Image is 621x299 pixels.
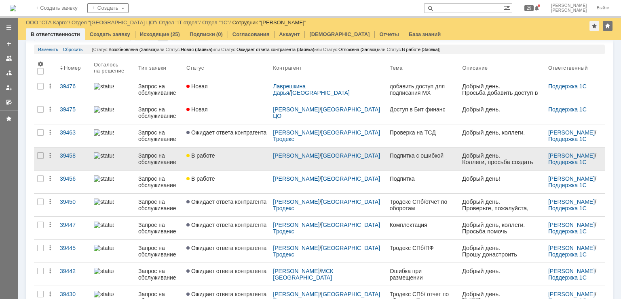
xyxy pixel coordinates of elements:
[548,106,587,113] a: Поддержка 1С
[135,217,183,239] a: Запрос на обслуживание
[138,222,180,235] div: Запрос на обслуживание
[5,246,10,252] span: ru
[8,81,38,87] span: 159148797
[186,83,208,90] span: Новая
[548,291,595,297] a: [PERSON_NAME]
[3,77,33,84] span: 158374463
[11,147,13,154] span: -
[548,199,602,211] div: /
[202,19,229,26] a: Отдел "1С"
[548,222,602,235] div: /
[13,252,42,259] span: TotalGroup
[548,245,595,251] a: [PERSON_NAME]
[2,66,15,79] a: Заявки в моей ответственности
[8,64,38,70] span: 157735847
[13,147,42,154] span: TotalGroup
[548,268,595,274] a: [PERSON_NAME]
[3,108,64,115] span: ООО «СМАРТЛИНК»
[186,175,215,182] span: В работе
[3,120,33,126] span: 158765989
[270,58,386,78] th: Контрагент
[3,143,5,149] span: .
[57,147,91,170] a: 39458
[551,8,587,13] span: [PERSON_NAME]
[186,129,266,136] span: Ожидает ответа контрагента
[26,19,72,26] div: /
[186,199,266,205] span: Ожидает ответа контрагента
[51,239,53,246] span: k
[91,147,135,170] a: statusbar-60 (1).png
[186,152,215,159] span: В работе
[60,129,87,136] div: 39463
[8,123,38,130] span: 159210135
[138,152,180,165] div: Запрос на обслуживание
[3,86,33,92] span: 158374344
[183,101,270,124] a: Новая
[47,175,53,182] div: Действия
[23,124,25,130] span: .
[387,58,459,78] th: Тема
[87,3,129,13] div: Создать
[8,47,38,53] span: 157297252
[402,47,439,52] span: В работе (Заявка)
[273,83,383,96] div: /
[53,124,55,130] span: .
[91,101,135,124] a: statusbar-100 (1).png
[390,268,456,281] div: Ошибка при размещении
[54,136,60,143] span: @
[47,106,53,113] div: Действия
[94,62,125,74] div: Осталось на решение
[91,263,135,286] a: statusbar-100 (1).png
[338,47,378,52] span: Отложена (Заявка)
[10,5,16,11] img: logo
[548,83,587,90] a: Поддержка 1С
[387,78,459,101] a: добавить доступ для подписания МХ
[548,274,587,281] a: Поддержка 1С
[273,222,319,228] a: [PERSON_NAME]
[548,175,595,182] a: [PERSON_NAME]
[11,282,13,289] span: -
[548,129,595,136] a: [PERSON_NAME]
[273,268,335,281] a: МСК [GEOGRAPHIC_DATA]
[42,147,44,154] span: .
[44,252,55,259] span: com
[273,291,319,297] a: [PERSON_NAME]
[91,78,135,101] a: statusbar-100 (1).png
[273,83,307,96] a: Лаврешкина Дарья
[390,199,456,211] div: Тродекс СПб/отчет по оборотам
[47,129,53,136] div: Действия
[15,255,65,262] span: 7797457 (доб.701)
[273,268,319,274] a: [PERSON_NAME]
[94,245,114,251] img: statusbar-60 (1).png
[135,194,183,216] a: Запрос на обслуживание
[47,222,53,228] div: Действия
[25,124,27,130] span: v
[138,199,180,211] div: Запрос на обслуживание
[237,47,314,52] span: Ожидает ответа контрагента (Заявка)
[49,239,51,246] span: .
[273,106,383,119] div: /
[387,124,459,147] a: Проверка на ТСД
[53,239,59,246] span: @
[387,263,459,286] a: Ошибка при размещении
[186,65,204,71] div: Статус
[309,31,370,37] a: [DEMOGRAPHIC_DATA]
[524,5,534,11] span: 29
[273,245,382,258] a: [GEOGRAPHIC_DATA] Тродекс
[57,124,91,147] a: 39463
[273,222,382,235] a: [GEOGRAPHIC_DATA] Тродекс
[548,136,587,142] a: Поддержка 1С
[32,198,54,204] span: +7 (812)
[8,166,38,172] span: 159270122
[138,129,180,142] div: Запрос на обслуживание
[2,96,15,109] a: Мои согласования
[94,291,114,297] img: statusbar-100 (1).png
[390,152,456,159] div: Подпитка с ошибкой
[183,240,270,263] a: Ожидает ответа контрагента
[3,111,33,118] span: 159226044
[273,222,383,235] div: /
[26,19,69,26] a: ООО "СТА Карго"
[138,106,180,119] div: Запрос на обслуживание
[390,222,456,228] div: Комплектация
[138,245,180,258] div: Запрос на обслуживание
